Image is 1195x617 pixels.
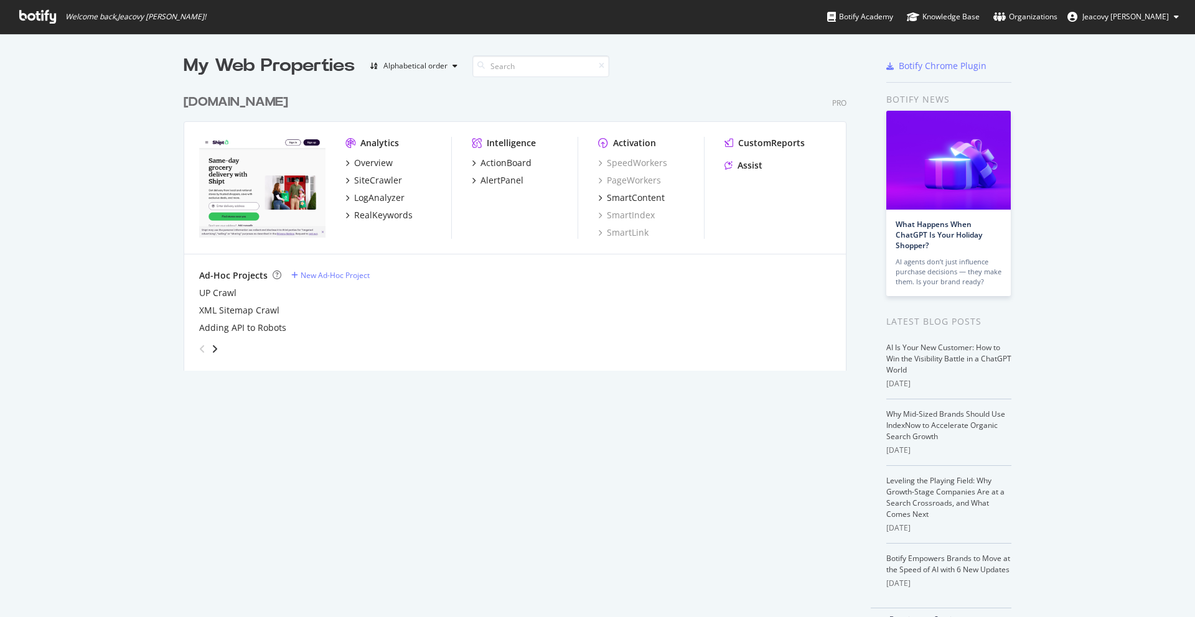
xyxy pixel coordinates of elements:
a: SpeedWorkers [598,157,667,169]
a: Leveling the Playing Field: Why Growth-Stage Companies Are at a Search Crossroads, and What Comes... [886,475,1005,519]
div: AlertPanel [480,174,523,187]
div: Alphabetical order [383,62,448,70]
a: SmartIndex [598,209,655,221]
a: PageWorkers [598,174,661,187]
a: CustomReports [724,137,805,149]
a: Why Mid-Sized Brands Should Use IndexNow to Accelerate Organic Search Growth [886,409,1005,442]
div: [DATE] [886,378,1011,389]
div: angle-right [210,343,219,355]
a: AI Is Your New Customer: How to Win the Visibility Battle in a ChatGPT World [886,342,1011,375]
div: grid [184,78,856,371]
button: Alphabetical order [365,56,462,76]
div: Knowledge Base [907,11,980,23]
div: [DATE] [886,522,1011,534]
div: Latest Blog Posts [886,315,1011,328]
a: LogAnalyzer [345,192,405,204]
div: Assist [738,159,762,172]
a: ActionBoard [472,157,532,169]
a: SiteCrawler [345,174,402,187]
div: [DATE] [886,445,1011,456]
div: SmartContent [607,192,665,204]
div: Ad-Hoc Projects [199,269,268,282]
a: [DOMAIN_NAME] [184,93,293,111]
a: XML Sitemap Crawl [199,304,279,317]
div: Overview [354,157,393,169]
div: Botify Chrome Plugin [899,60,986,72]
div: Intelligence [487,137,536,149]
div: SiteCrawler [354,174,402,187]
a: RealKeywords [345,209,413,221]
a: New Ad-Hoc Project [291,270,370,281]
div: RealKeywords [354,209,413,221]
a: SmartLink [598,226,649,239]
div: My Web Properties [184,53,355,78]
input: Search [472,55,609,77]
a: SmartContent [598,192,665,204]
div: Pro [832,98,846,108]
a: AlertPanel [472,174,523,187]
div: Analytics [360,137,399,149]
img: What Happens When ChatGPT Is Your Holiday Shopper? [886,111,1011,210]
div: ActionBoard [480,157,532,169]
div: Activation [613,137,656,149]
div: AI agents don’t just influence purchase decisions — they make them. Is your brand ready? [896,257,1001,287]
div: Botify Academy [827,11,893,23]
a: Botify Chrome Plugin [886,60,986,72]
div: [DOMAIN_NAME] [184,93,288,111]
div: angle-left [194,339,210,359]
button: Jeacovy [PERSON_NAME] [1057,7,1189,27]
div: LogAnalyzer [354,192,405,204]
div: New Ad-Hoc Project [301,270,370,281]
div: Botify news [886,93,1011,106]
a: Adding API to Robots [199,322,286,334]
a: UP Crawl [199,287,237,299]
a: What Happens When ChatGPT Is Your Holiday Shopper? [896,219,982,251]
div: Organizations [993,11,1057,23]
span: Welcome back, Jeacovy [PERSON_NAME] ! [65,12,206,22]
a: Assist [724,159,762,172]
a: Overview [345,157,393,169]
div: CustomReports [738,137,805,149]
div: [DATE] [886,578,1011,589]
img: www.shipt.com [199,137,326,238]
a: Botify Empowers Brands to Move at the Speed of AI with 6 New Updates [886,553,1010,575]
span: Jeacovy Gayle [1082,11,1169,22]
